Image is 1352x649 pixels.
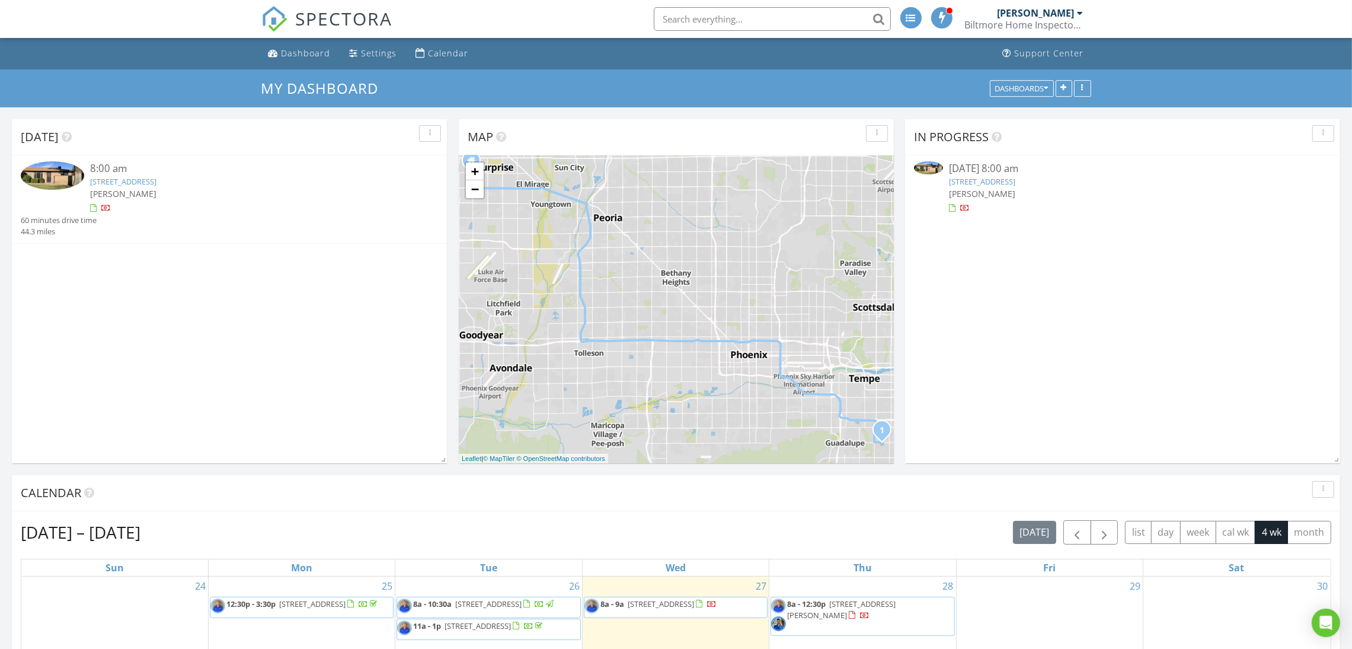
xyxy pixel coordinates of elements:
a: 8a - 10:30a [STREET_ADDRESS] [397,597,580,618]
div: 60 minutes drive time [21,215,97,226]
a: Go to August 27, 2025 [753,577,769,596]
img: jim_coker.jpg [397,621,412,635]
img: jim_coker.jpg [397,599,412,613]
span: [STREET_ADDRESS][PERSON_NAME] [787,599,896,621]
a: 11a - 1p [STREET_ADDRESS] [413,621,545,631]
a: 8a - 10:30a [STREET_ADDRESS] [413,599,555,609]
div: [PERSON_NAME] [998,7,1075,19]
a: Go to August 29, 2025 [1127,577,1143,596]
a: Settings [345,43,402,65]
button: day [1151,521,1181,544]
h2: [DATE] – [DATE] [21,520,140,544]
button: Dashboards [990,80,1054,97]
img: 9358157%2Fcover_photos%2FZXHUtdJRy1KPVVhZEmvF%2Fsmall.9358157-1756305632069 [21,161,84,190]
a: 8:00 am [STREET_ADDRESS] [PERSON_NAME] 60 minutes drive time 44.3 miles [21,161,438,237]
span: [STREET_ADDRESS] [628,599,694,609]
img: jim_coker.jpg [771,599,786,613]
span: [PERSON_NAME] [90,188,156,199]
a: 8a - 9a [STREET_ADDRESS] [584,597,768,618]
span: [PERSON_NAME] [949,188,1015,199]
img: jim_coker.jpg [210,599,225,613]
button: list [1125,521,1152,544]
a: © MapTiler [483,455,515,462]
span: [STREET_ADDRESS] [445,621,511,631]
span: [STREET_ADDRESS] [455,599,522,609]
button: [DATE] [1013,521,1056,544]
span: 12:30p - 3:30p [226,599,276,609]
img: The Best Home Inspection Software - Spectora [261,6,287,32]
a: Go to August 26, 2025 [567,577,582,596]
a: Thursday [851,559,874,576]
a: Sunday [103,559,126,576]
a: Support Center [998,43,1089,65]
span: 8a - 10:30a [413,599,452,609]
a: Zoom in [466,163,484,180]
a: Go to August 25, 2025 [379,577,395,596]
a: My Dashboard [261,78,389,98]
a: Leaflet [462,455,481,462]
a: Go to August 24, 2025 [193,577,208,596]
a: [STREET_ADDRESS] [90,176,156,187]
div: Support Center [1015,47,1084,59]
div: 44.3 miles [21,226,97,237]
a: Dashboard [264,43,335,65]
div: Dashboards [995,84,1049,93]
a: 8a - 12:30p [STREET_ADDRESS][PERSON_NAME] [787,599,896,621]
a: [DATE] 8:00 am [STREET_ADDRESS] [PERSON_NAME] [914,161,1331,214]
button: 4 wk [1255,521,1288,544]
a: 8a - 9a [STREET_ADDRESS] [600,599,717,609]
span: 8a - 9a [600,599,624,609]
div: Calendar [429,47,469,59]
a: Zoom out [466,180,484,198]
a: Friday [1041,559,1058,576]
div: Biltmore Home Inspectors, LLC [965,19,1083,31]
a: 11a - 1p [STREET_ADDRESS] [397,619,580,640]
a: SPECTORA [261,16,393,41]
a: Monday [289,559,315,576]
img: jim_coker.jpg [584,599,599,613]
span: [DATE] [21,129,59,145]
button: Next [1091,520,1118,545]
div: [DATE] 8:00 am [949,161,1297,176]
button: cal wk [1216,521,1256,544]
div: Dashboard [282,47,331,59]
a: 12:30p - 3:30p [STREET_ADDRESS] [210,597,394,618]
span: SPECTORA [296,6,393,31]
input: Search everything... [654,7,891,31]
div: | [459,454,608,464]
div: 6514 S Lakeshore Dr C, Tempe, AZ 85283 [882,430,889,437]
a: Go to August 30, 2025 [1315,577,1330,596]
span: Map [468,129,493,145]
span: [STREET_ADDRESS] [279,599,346,609]
img: marketingaustin11.jpeg [771,616,786,631]
img: 9358157%2Fcover_photos%2FZXHUtdJRy1KPVVhZEmvF%2Fsmall.9358157-1756305632069 [914,161,943,174]
span: 11a - 1p [413,621,441,631]
div: Settings [362,47,397,59]
a: Wednesday [663,559,688,576]
span: Calendar [21,485,81,501]
a: Calendar [411,43,474,65]
div: 8:00 am [90,161,403,176]
button: week [1180,521,1216,544]
a: 12:30p - 3:30p [STREET_ADDRESS] [226,599,379,609]
a: © OpenStreetMap contributors [517,455,605,462]
a: Go to August 28, 2025 [941,577,956,596]
div: 15578 W Acapulco Lane, Surprise AZ 85379 [471,160,478,167]
i: 1 [880,427,884,435]
button: month [1287,521,1331,544]
button: Previous [1063,520,1091,545]
a: [STREET_ADDRESS] [949,176,1015,187]
span: In Progress [914,129,989,145]
a: 8a - 12:30p [STREET_ADDRESS][PERSON_NAME] [771,597,954,636]
a: Saturday [1227,559,1247,576]
span: 8a - 12:30p [787,599,826,609]
div: Open Intercom Messenger [1312,609,1340,637]
a: Tuesday [478,559,500,576]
